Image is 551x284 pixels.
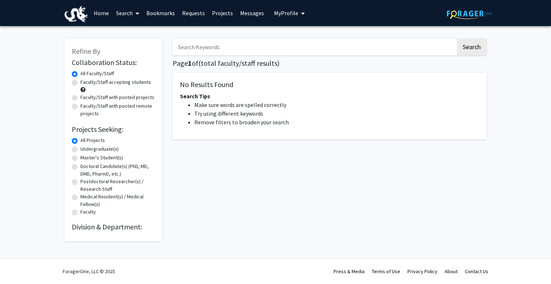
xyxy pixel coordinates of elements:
span: Search Tips [180,92,210,100]
a: Requests [178,0,208,26]
label: Medical Resident(s) / Medical Fellow(s) [80,193,155,208]
label: Master's Student(s) [80,154,123,162]
img: ForagerOne Logo [447,8,492,19]
li: Remove filters to broaden your search [194,118,479,126]
label: Faculty/Staff accepting students [80,78,151,86]
nav: Page navigation [173,147,486,163]
h1: Page of ( total faculty/staff results) [173,59,486,68]
a: Home [90,0,113,26]
h2: Collaboration Status: [72,58,155,67]
iframe: Chat [520,251,546,279]
h2: Projects Seeking: [72,125,155,134]
a: Contact Us [465,268,488,275]
span: My Profile [274,9,298,17]
a: About [445,268,458,275]
a: Messages [237,0,268,26]
input: Search Keywords [173,39,456,55]
span: 1 [188,59,192,68]
h2: Division & Department: [72,223,155,231]
a: Terms of Use [372,268,400,275]
a: Projects [208,0,237,26]
label: Faculty/Staff with posted remote projects [80,102,155,117]
a: Bookmarks [143,0,178,26]
li: Make sure words are spelled correctly [194,100,479,109]
button: Search [457,39,486,55]
div: ForagerOne, LLC © 2025 [63,259,115,284]
label: Doctoral Candidate(s) (PhD, MD, DMD, PharmD, etc.) [80,163,155,178]
a: Press & Media [334,268,365,275]
label: All Faculty/Staff [80,70,114,77]
h5: No Results Found [180,80,479,89]
label: Faculty/Staff with posted projects [80,94,154,101]
img: Drexel University Logo [65,6,88,22]
a: Search [113,0,143,26]
span: Refine By [72,47,100,56]
li: Try using different keywords [194,109,479,118]
label: Undergraduate(s) [80,145,119,153]
label: Faculty [80,208,96,216]
a: Privacy Policy [407,268,437,275]
label: Postdoctoral Researcher(s) / Research Staff [80,178,155,193]
label: All Projects [80,137,105,144]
